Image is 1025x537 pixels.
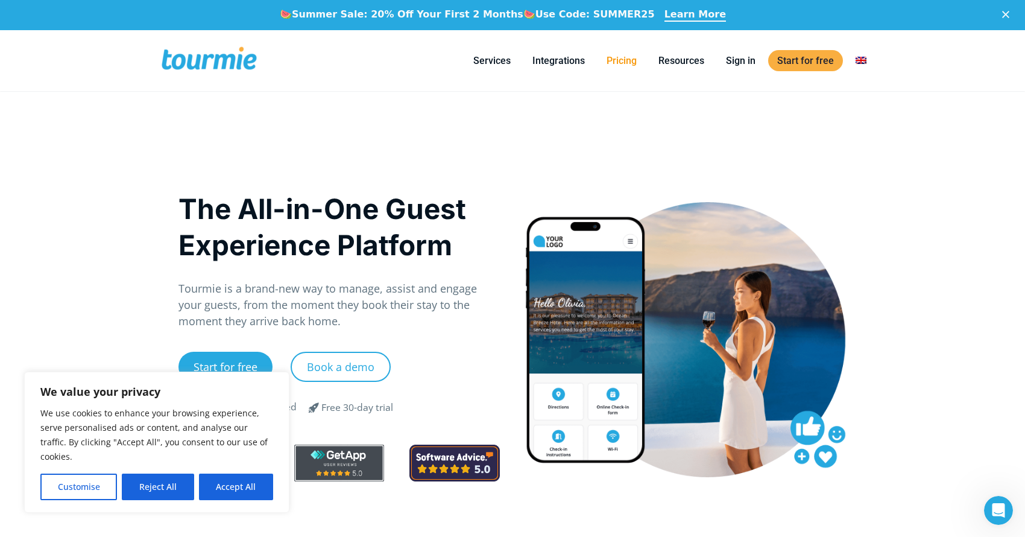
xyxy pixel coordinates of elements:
p: We value your privacy [40,384,273,399]
b: Use Code: SUMMER25 [535,8,655,20]
a: Services [464,53,520,68]
a: Start for free [768,50,843,71]
button: Accept All [199,474,273,500]
span:  [300,400,329,415]
p: Tourmie is a brand-new way to manage, assist and engage your guests, from the moment they book th... [178,281,500,329]
a: Sign in [717,53,765,68]
b: Summer Sale: 20% Off Your First 2 Months [292,8,523,20]
div: Close [1002,11,1014,18]
iframe: Intercom live chat [984,496,1013,525]
button: Reject All [122,474,194,500]
a: Resources [649,53,713,68]
a: Start for free [178,352,273,382]
h1: The All-in-One Guest Experience Platform [178,191,500,263]
div: Free 30-day trial [321,401,393,415]
div: 🍉 🍉 [280,8,655,21]
p: We use cookies to enhance your browsing experience, serve personalised ads or content, and analys... [40,406,273,464]
a: Learn More [664,8,726,22]
button: Customise [40,474,117,500]
a: Book a demo [291,352,391,382]
a: Integrations [523,53,594,68]
a: Pricing [598,53,646,68]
